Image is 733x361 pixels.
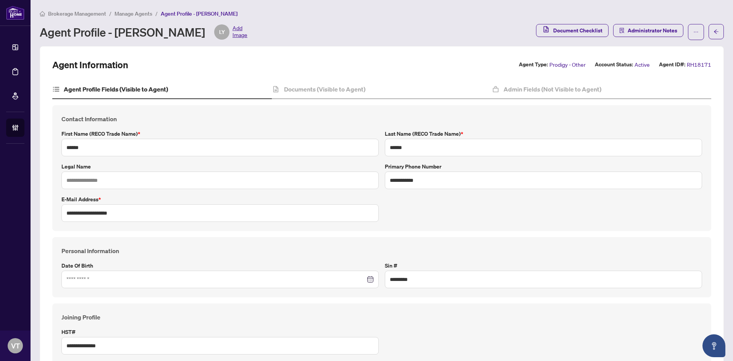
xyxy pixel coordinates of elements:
[385,262,702,270] label: Sin #
[687,60,711,69] span: RH18171
[161,10,237,17] span: Agent Profile - [PERSON_NAME]
[61,130,379,138] label: First Name (RECO Trade Name)
[628,24,677,37] span: Administrator Notes
[40,11,45,16] span: home
[155,9,158,18] li: /
[115,10,152,17] span: Manage Agents
[284,85,365,94] h4: Documents (Visible to Agent)
[659,60,685,69] label: Agent ID#:
[619,28,625,33] span: solution
[61,262,379,270] label: Date of Birth
[504,85,601,94] h4: Admin Fields (Not Visible to Agent)
[61,162,379,171] label: Legal Name
[61,195,379,204] label: E-mail Address
[61,313,702,322] h4: Joining Profile
[613,24,683,37] button: Administrator Notes
[549,60,586,69] span: Prodigy - Other
[219,28,225,36] span: LY
[702,334,725,357] button: Open asap
[519,60,548,69] label: Agent Type:
[48,10,106,17] span: Brokerage Management
[109,9,111,18] li: /
[61,114,702,124] h4: Contact Information
[232,24,247,40] span: Add Image
[595,60,633,69] label: Account Status:
[61,246,702,255] h4: Personal Information
[385,130,702,138] label: Last Name (RECO Trade Name)
[61,328,379,336] label: HST#
[52,59,128,71] h2: Agent Information
[40,24,247,40] div: Agent Profile - [PERSON_NAME]
[553,24,602,37] span: Document Checklist
[64,85,168,94] h4: Agent Profile Fields (Visible to Agent)
[536,24,609,37] button: Document Checklist
[6,6,24,20] img: logo
[635,60,650,69] span: Active
[693,29,699,35] span: ellipsis
[11,340,20,351] span: VT
[714,29,719,34] span: arrow-left
[385,162,702,171] label: Primary Phone Number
